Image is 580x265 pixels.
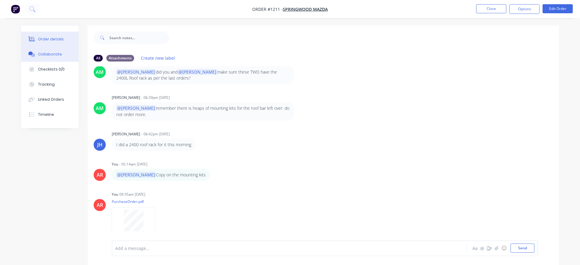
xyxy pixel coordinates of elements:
button: Timeline [21,107,79,122]
p: did you and make sure these TWO have the 2400L Roof rack as per the last orders? [116,69,289,81]
a: Springwood Mazda [283,6,328,12]
button: Close [476,4,506,13]
div: AR [97,171,103,178]
input: Search notes... [109,32,169,44]
button: Aa [471,244,478,252]
button: Linked Orders [21,92,79,107]
p: I did a 2400 roof rack for it this morning [116,142,191,148]
button: Collaborate [21,47,79,62]
span: Order #1211 - [252,6,283,12]
div: [PERSON_NAME] [112,95,140,100]
div: - 05:14am [DATE] [119,162,147,167]
span: @[PERSON_NAME] [178,69,217,75]
span: @[PERSON_NAME] [116,105,156,111]
p: PurchaseOrder.pdf [112,199,161,204]
div: [PERSON_NAME] [112,131,140,137]
div: AR [97,201,103,209]
button: Send [511,244,534,253]
button: Create new label [138,54,178,62]
div: Linked Orders [38,97,64,102]
div: Tracking [38,82,55,87]
div: AM [96,68,104,76]
p: remember there is heaps of mounting kits for the roof bar left over. do not order more. [116,105,289,118]
p: Copy on the mounting kits [116,172,206,178]
div: All [94,55,103,62]
button: Edit Order [543,4,573,13]
div: JH [97,141,102,148]
div: You [112,162,118,167]
div: Timeline [38,112,54,117]
div: AM [96,105,104,112]
div: 09:35am [DATE] [119,192,145,197]
div: Attachments [106,55,134,62]
span: @[PERSON_NAME] [116,69,156,75]
div: - 06:42pm [DATE] [141,131,170,137]
button: ☺ [500,244,507,252]
button: Order details [21,32,79,47]
button: Checklists 0/0 [21,62,79,77]
img: Factory [11,5,20,14]
div: Collaborate [38,52,62,57]
button: Options [509,4,540,14]
button: Tracking [21,77,79,92]
span: @[PERSON_NAME] [116,172,156,178]
div: - 06:39pm [DATE] [141,95,170,100]
button: @ [478,244,486,252]
div: Order details [38,36,64,42]
div: You [112,192,118,197]
div: Checklists 0/0 [38,67,65,72]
